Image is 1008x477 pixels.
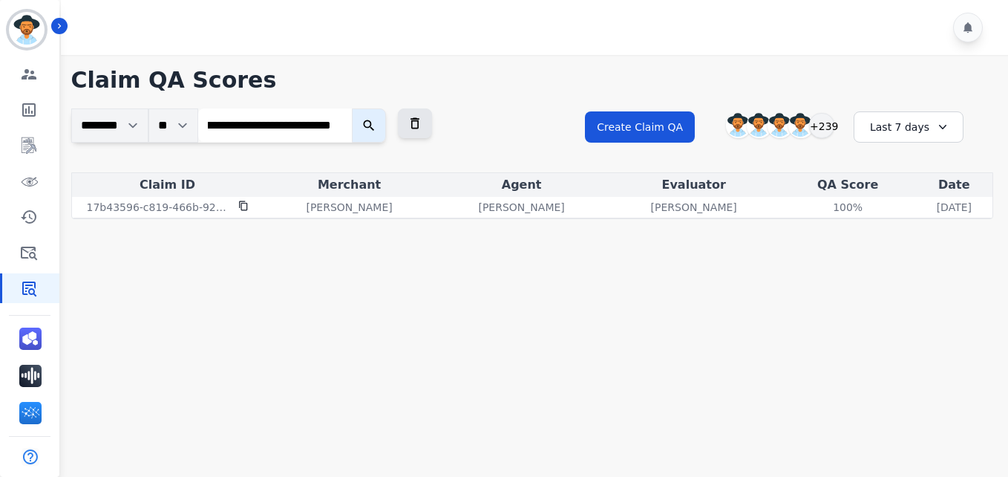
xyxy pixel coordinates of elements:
div: Merchant [266,176,433,194]
div: 100% [814,200,881,215]
div: Agent [439,176,605,194]
div: Last 7 days [854,111,963,143]
img: Bordered avatar [9,12,45,48]
div: QA Score [783,176,913,194]
h1: Claim QA Scores [71,67,993,94]
p: [PERSON_NAME] [651,200,737,215]
div: Date [919,176,989,194]
p: [PERSON_NAME] [478,200,564,215]
div: +239 [809,113,834,138]
button: Create Claim QA [585,111,695,143]
p: 17b43596-c819-466b-9248-397843ff71b5 [87,200,229,215]
div: Claim ID [75,176,261,194]
div: Evaluator [611,176,777,194]
p: [DATE] [937,200,972,215]
p: [PERSON_NAME] [306,200,392,215]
